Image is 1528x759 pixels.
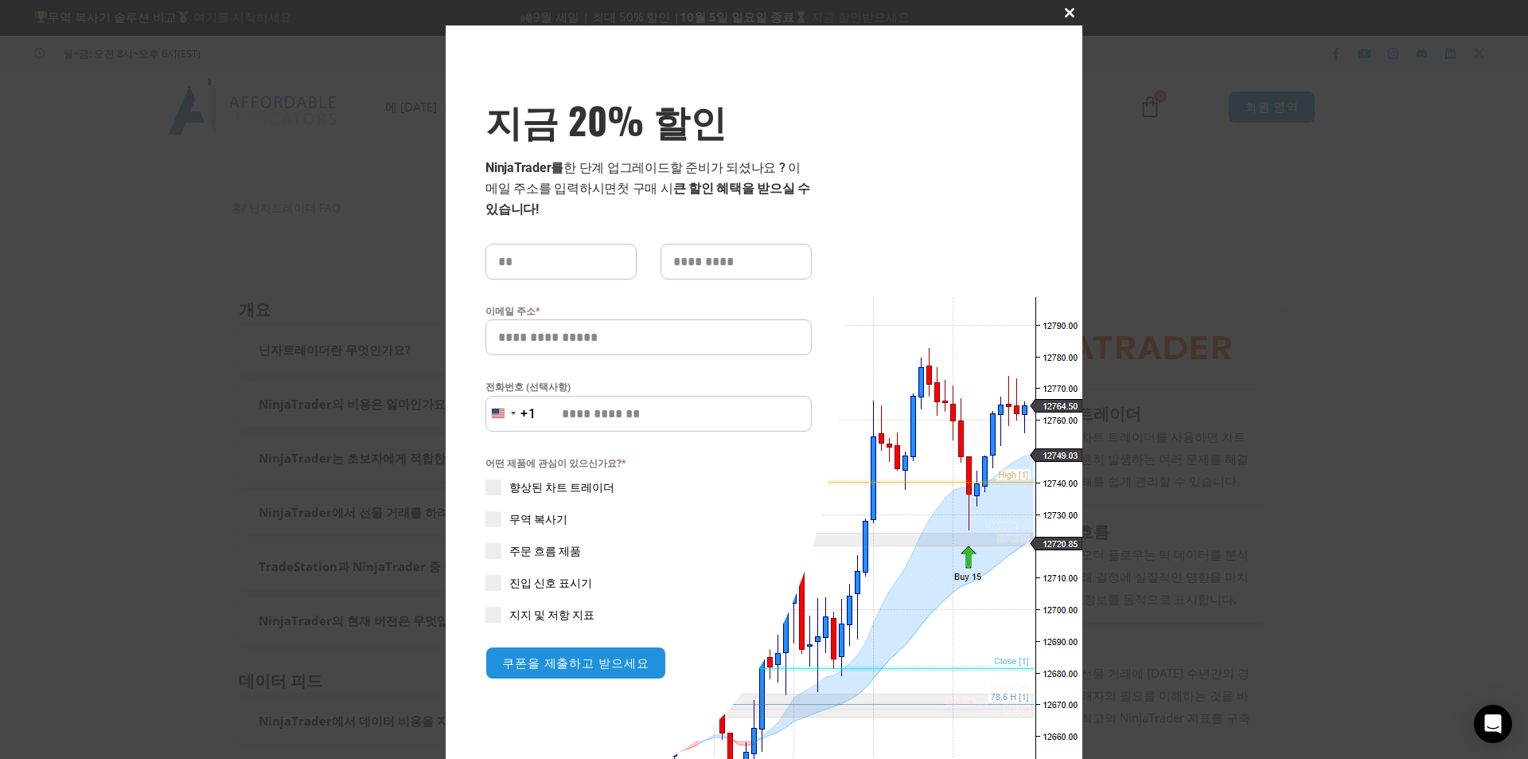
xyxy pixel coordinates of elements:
font: +1 [520,406,536,421]
label: 향상된 차트 트레이더 [485,479,812,495]
font: 전화번호 (선택사항) [485,381,571,393]
font: 향상된 차트 트레이더 [509,481,614,494]
font: 이메일 주소 [485,306,536,317]
font: 첫 구매 시 [617,181,673,196]
label: 무역 복사기 [485,511,812,527]
font: 진입 신호 표시기 [509,577,592,589]
button: 선택된 국가 [485,396,536,432]
font: 주문 흐름 제품 [509,545,581,558]
button: 쿠폰을 제출하고 받으세요 [485,647,666,679]
font: 지금 20% 할인 [485,92,727,147]
label: 지지 및 저항 지표 [485,607,812,623]
font: 어떤 제품에 관심이 있으신가요? [485,458,622,469]
font: 쿠폰을 제출하고 받으세요 [502,655,649,671]
font: 지지 및 저항 지표 [509,608,594,621]
div: 인터콤 메신저 열기 [1474,705,1512,743]
label: 진입 신호 표시기 [485,575,812,591]
font: 무역 복사기 [509,513,567,526]
label: 주문 흐름 제품 [485,543,812,559]
font: NinjaTrader를 [485,160,563,175]
font: 한 단계 업그레이드 [563,160,670,175]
